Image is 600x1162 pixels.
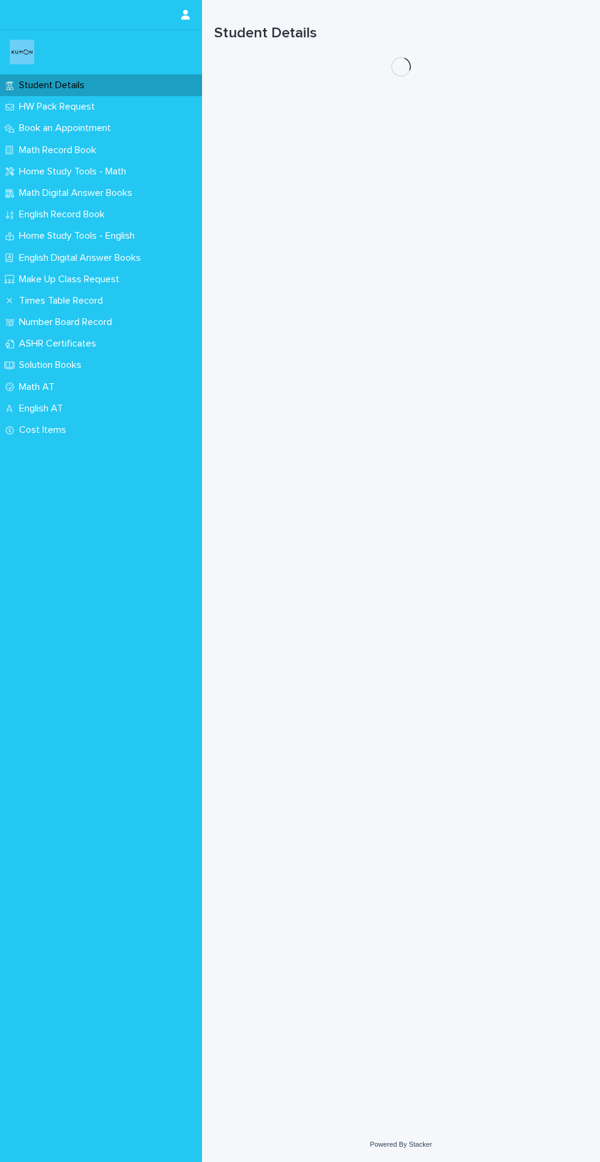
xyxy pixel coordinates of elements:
[14,359,91,371] p: Solution Books
[14,122,121,134] p: Book an Appointment
[14,424,76,436] p: Cost Items
[370,1141,432,1148] a: Powered By Stacker
[14,403,73,414] p: English AT
[214,24,588,42] h1: Student Details
[14,295,113,307] p: Times Table Record
[14,317,122,328] p: Number Board Record
[14,274,129,285] p: Make Up Class Request
[14,381,64,393] p: Math AT
[14,252,151,264] p: English Digital Answer Books
[14,166,136,178] p: Home Study Tools - Math
[14,187,142,199] p: Math Digital Answer Books
[14,338,106,350] p: ASHR Certificates
[14,209,114,220] p: English Record Book
[10,40,34,64] img: o6XkwfS7S2qhyeB9lxyF
[14,80,94,91] p: Student Details
[14,144,106,156] p: Math Record Book
[14,230,144,242] p: Home Study Tools - English
[14,101,105,113] p: HW Pack Request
